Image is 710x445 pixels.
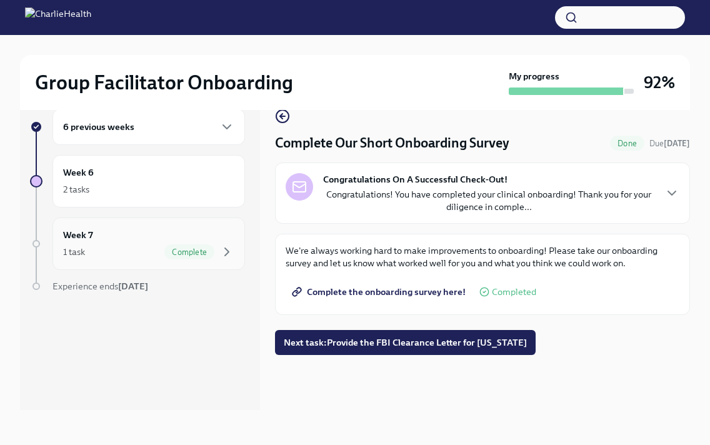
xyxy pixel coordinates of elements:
span: Complete the onboarding survey here! [294,286,466,298]
a: Week 62 tasks [30,155,245,207]
p: Congratulations! You have completed your clinical onboarding! Thank you for your diligence in com... [323,188,654,213]
a: Complete the onboarding survey here! [286,279,474,304]
span: Complete [164,247,214,257]
span: September 23rd, 2025 09:00 [649,137,690,149]
h2: Group Facilitator Onboarding [35,70,293,95]
strong: [DATE] [664,139,690,148]
p: We're always working hard to make improvements to onboarding! Please take our onboarding survey a... [286,244,679,269]
span: Experience ends [52,281,148,292]
strong: [DATE] [118,281,148,292]
div: 6 previous weeks [52,109,245,145]
span: Done [610,139,644,148]
span: Due [649,139,690,148]
span: Next task : Provide the FBI Clearance Letter for [US_STATE] [284,336,527,349]
h3: 92% [644,71,675,94]
div: 1 task [63,246,85,258]
h6: Week 7 [63,228,93,242]
strong: My progress [509,70,559,82]
img: CharlieHealth [25,7,91,27]
a: Week 71 taskComplete [30,217,245,270]
h4: Complete Our Short Onboarding Survey [275,134,509,152]
div: 2 tasks [63,183,89,196]
button: Next task:Provide the FBI Clearance Letter for [US_STATE] [275,330,536,355]
span: Completed [492,287,536,297]
strong: Congratulations On A Successful Check-Out! [323,173,507,186]
h6: Week 6 [63,166,94,179]
h6: 6 previous weeks [63,120,134,134]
